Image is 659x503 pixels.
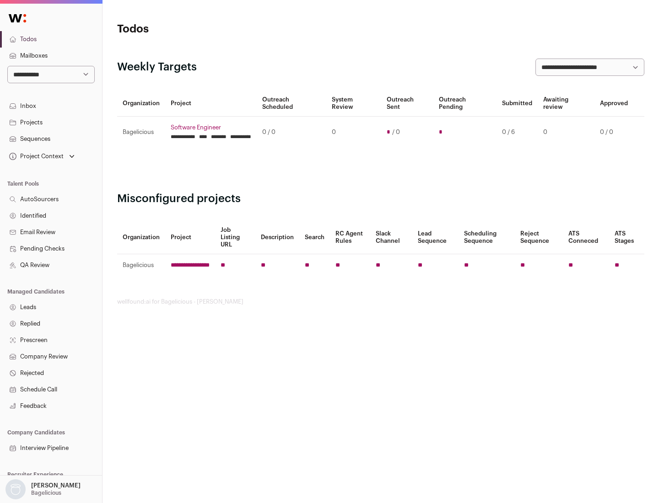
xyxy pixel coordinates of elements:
[117,91,165,117] th: Organization
[381,91,434,117] th: Outreach Sent
[538,117,594,148] td: 0
[609,221,644,254] th: ATS Stages
[392,128,400,136] span: / 0
[117,298,644,305] footer: wellfound:ai for Bagelicious - [PERSON_NAME]
[4,9,31,27] img: Wellfound
[594,117,633,148] td: 0 / 0
[370,221,412,254] th: Slack Channel
[117,254,165,277] td: Bagelicious
[497,117,538,148] td: 0 / 6
[117,221,165,254] th: Organization
[7,153,64,160] div: Project Context
[257,91,326,117] th: Outreach Scheduled
[117,117,165,148] td: Bagelicious
[433,91,496,117] th: Outreach Pending
[538,91,594,117] th: Awaiting review
[515,221,563,254] th: Reject Sequence
[299,221,330,254] th: Search
[459,221,515,254] th: Scheduling Sequence
[31,482,81,489] p: [PERSON_NAME]
[7,150,76,163] button: Open dropdown
[594,91,633,117] th: Approved
[326,117,381,148] td: 0
[117,192,644,206] h2: Misconfigured projects
[497,91,538,117] th: Submitted
[215,221,255,254] th: Job Listing URL
[257,117,326,148] td: 0 / 0
[4,479,82,499] button: Open dropdown
[165,221,215,254] th: Project
[165,91,257,117] th: Project
[255,221,299,254] th: Description
[171,124,251,131] a: Software Engineer
[5,479,26,499] img: nopic.png
[326,91,381,117] th: System Review
[31,489,61,497] p: Bagelicious
[563,221,609,254] th: ATS Conneced
[412,221,459,254] th: Lead Sequence
[330,221,370,254] th: RC Agent Rules
[117,22,293,37] h1: Todos
[117,60,197,75] h2: Weekly Targets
